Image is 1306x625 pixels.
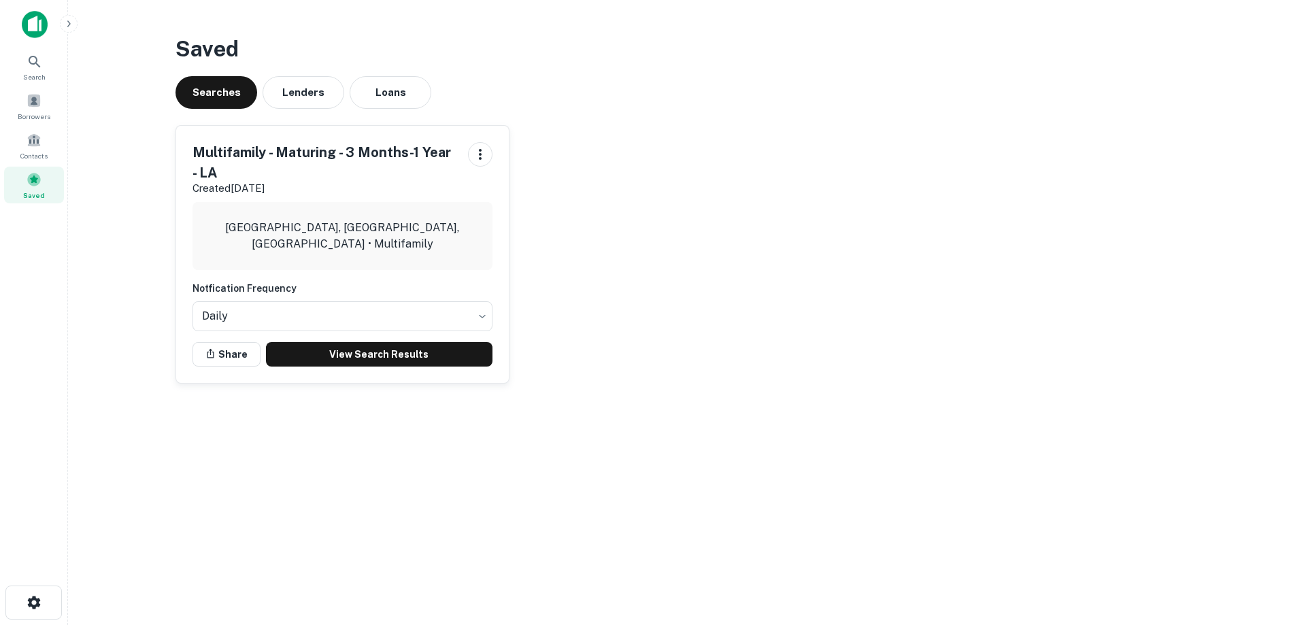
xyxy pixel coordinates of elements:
[192,281,492,296] h6: Notfication Frequency
[18,111,50,122] span: Borrowers
[175,76,257,109] button: Searches
[266,342,492,367] a: View Search Results
[4,127,64,164] a: Contacts
[23,190,45,201] span: Saved
[263,76,344,109] button: Lenders
[192,297,492,335] div: Without label
[22,11,48,38] img: capitalize-icon.png
[350,76,431,109] button: Loans
[192,180,457,197] p: Created [DATE]
[4,88,64,124] a: Borrowers
[192,142,457,183] h5: Multifamily - Maturing - 3 Months-1 Year - LA
[23,71,46,82] span: Search
[4,167,64,203] a: Saved
[4,48,64,85] a: Search
[192,342,261,367] button: Share
[203,220,482,252] p: [GEOGRAPHIC_DATA], [GEOGRAPHIC_DATA], [GEOGRAPHIC_DATA] • Multifamily
[175,33,1199,65] h3: Saved
[20,150,48,161] span: Contacts
[1238,516,1306,581] iframe: Chat Widget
